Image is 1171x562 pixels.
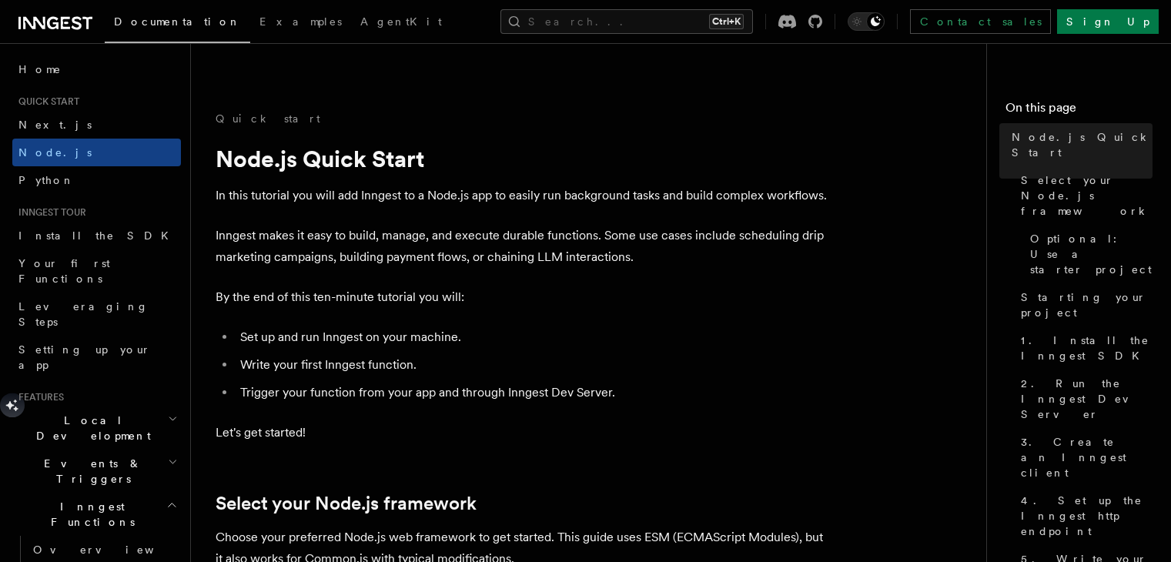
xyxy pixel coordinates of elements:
button: Inngest Functions [12,493,181,536]
span: Node.js [18,146,92,159]
span: Optional: Use a starter project [1030,231,1153,277]
a: Home [12,55,181,83]
p: By the end of this ten-minute tutorial you will: [216,286,831,308]
span: Inngest Functions [12,499,166,530]
li: Write your first Inngest function. [236,354,831,376]
span: Select your Node.js framework [1021,172,1153,219]
li: Trigger your function from your app and through Inngest Dev Server. [236,382,831,403]
a: Node.js [12,139,181,166]
span: Inngest tour [12,206,86,219]
span: Events & Triggers [12,456,168,487]
span: Python [18,174,75,186]
a: Quick start [216,111,320,126]
a: 2. Run the Inngest Dev Server [1015,370,1153,428]
span: Install the SDK [18,229,178,242]
span: Next.js [18,119,92,131]
a: Setting up your app [12,336,181,379]
span: Your first Functions [18,257,110,285]
a: Starting your project [1015,283,1153,326]
a: Python [12,166,181,194]
a: Your first Functions [12,249,181,293]
span: 3. Create an Inngest client [1021,434,1153,480]
h1: Node.js Quick Start [216,145,831,172]
a: 1. Install the Inngest SDK [1015,326,1153,370]
span: Overview [33,544,192,556]
span: 2. Run the Inngest Dev Server [1021,376,1153,422]
li: Set up and run Inngest on your machine. [236,326,831,348]
span: Home [18,62,62,77]
a: Optional: Use a starter project [1024,225,1153,283]
a: Select your Node.js framework [216,493,477,514]
span: 4. Set up the Inngest http endpoint [1021,493,1153,539]
span: Quick start [12,95,79,108]
span: Setting up your app [18,343,151,371]
button: Events & Triggers [12,450,181,493]
button: Local Development [12,406,181,450]
a: Install the SDK [12,222,181,249]
span: Node.js Quick Start [1012,129,1153,160]
span: 1. Install the Inngest SDK [1021,333,1153,363]
a: Select your Node.js framework [1015,166,1153,225]
a: 4. Set up the Inngest http endpoint [1015,487,1153,545]
p: In this tutorial you will add Inngest to a Node.js app to easily run background tasks and build c... [216,185,831,206]
h4: On this page [1005,99,1153,123]
span: Starting your project [1021,289,1153,320]
span: Leveraging Steps [18,300,149,328]
p: Inngest makes it easy to build, manage, and execute durable functions. Some use cases include sch... [216,225,831,268]
span: Local Development [12,413,168,443]
a: Leveraging Steps [12,293,181,336]
span: Features [12,391,64,403]
a: Next.js [12,111,181,139]
a: 3. Create an Inngest client [1015,428,1153,487]
p: Let's get started! [216,422,831,443]
a: Node.js Quick Start [1005,123,1153,166]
